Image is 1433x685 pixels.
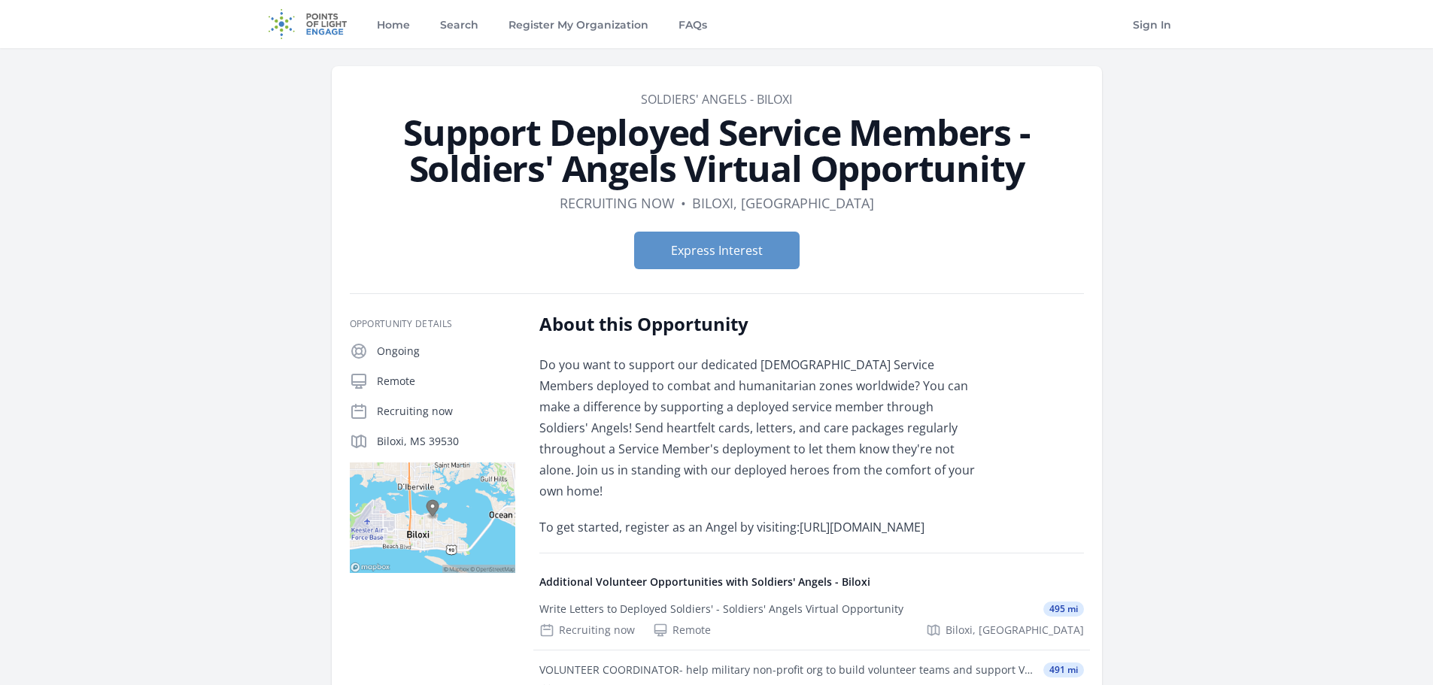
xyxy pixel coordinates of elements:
[533,590,1090,650] a: Write Letters to Deployed Soldiers' - Soldiers' Angels Virtual Opportunity 495 mi Recruiting now ...
[800,519,924,535] span: [URL][DOMAIN_NAME]
[1043,602,1084,617] span: 495 mi
[634,232,800,269] button: Express Interest
[377,374,515,389] p: Remote
[539,662,1037,677] div: VOLUNTEER COORDINATOR- help military non-profit org to build volunteer teams and support VETERANS!
[377,434,515,449] p: Biloxi, MS 39530
[539,312,979,336] h2: About this Opportunity
[946,623,1084,638] span: Biloxi, [GEOGRAPHIC_DATA]
[539,623,635,638] div: Recruiting now
[539,519,800,535] span: To get started, register as an Angel by visiting:
[377,404,515,419] p: Recruiting now
[350,462,515,573] img: Map
[350,114,1084,186] h1: Support Deployed Service Members - Soldiers' Angels Virtual Opportunity
[641,91,792,108] a: Soldiers' Angels - Biloxi
[539,574,1084,590] h4: Additional Volunteer Opportunities with Soldiers' Angels - Biloxi
[350,318,515,330] h3: Opportunity Details
[539,602,903,617] div: Write Letters to Deployed Soldiers' - Soldiers' Angels Virtual Opportunity
[377,344,515,359] p: Ongoing
[1043,662,1084,677] span: 491 mi
[560,192,675,214] dd: Recruiting now
[681,192,686,214] div: •
[653,623,711,638] div: Remote
[692,192,874,214] dd: Biloxi, [GEOGRAPHIC_DATA]
[539,356,975,499] span: Do you want to support our dedicated [DEMOGRAPHIC_DATA] Service Members deployed to combat and hu...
